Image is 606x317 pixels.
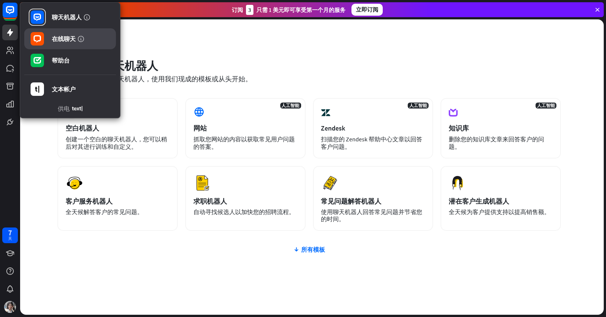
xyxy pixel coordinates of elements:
font: 使用聊天机器人回答常见问题并节省您的时间。 [321,208,423,223]
font: 立即订阅 [356,6,378,13]
font: 潜在客户生成机器人 [449,197,509,205]
font: 抓取您网站的内容以获取常见用户问题的答案。 [193,135,295,150]
font: 全天候为客户提供支持以提高销售额。 [449,208,550,216]
font: 空白机器人 [66,124,99,132]
font: 创建一个空白的聊天机器人，您可以稍后对其进行训练和自定义。 [66,135,167,150]
font: 使用数据训练您的聊天机器人，使用我们现成的模板或从头开始。 [57,75,252,83]
font: 人工智能 [282,103,300,108]
font: 所有模板 [301,246,325,253]
font: 客户服务机器人 [66,197,113,205]
font: 常见问题解答机器人 [321,197,382,205]
font: 知识库 [449,124,469,132]
font: 只需 1 美元即可享受第一个月的服务 [256,6,345,13]
font: 删除您的知识库文章来回答客户的问题。 [449,135,544,150]
button: 打开 LiveChat 聊天小部件 [6,3,28,25]
font: 天 [8,236,12,241]
font: 扫描您的 Zendesk 帮助中心文章以回答客户问题。 [321,135,423,150]
a: 7 天 [2,227,18,243]
font: 全天候解答客户的常见问题。 [66,208,143,216]
font: 3 [248,6,251,13]
font: 自动寻找候选人以加快您的招聘流程。 [193,208,295,216]
font: 7 [8,228,12,237]
font: Zendesk [321,124,345,132]
font: 人工智能 [409,103,427,108]
font: 人工智能 [537,103,555,108]
font: 网站 [193,124,207,132]
font: 订阅 [232,6,243,13]
font: 求职机器人 [193,197,227,205]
